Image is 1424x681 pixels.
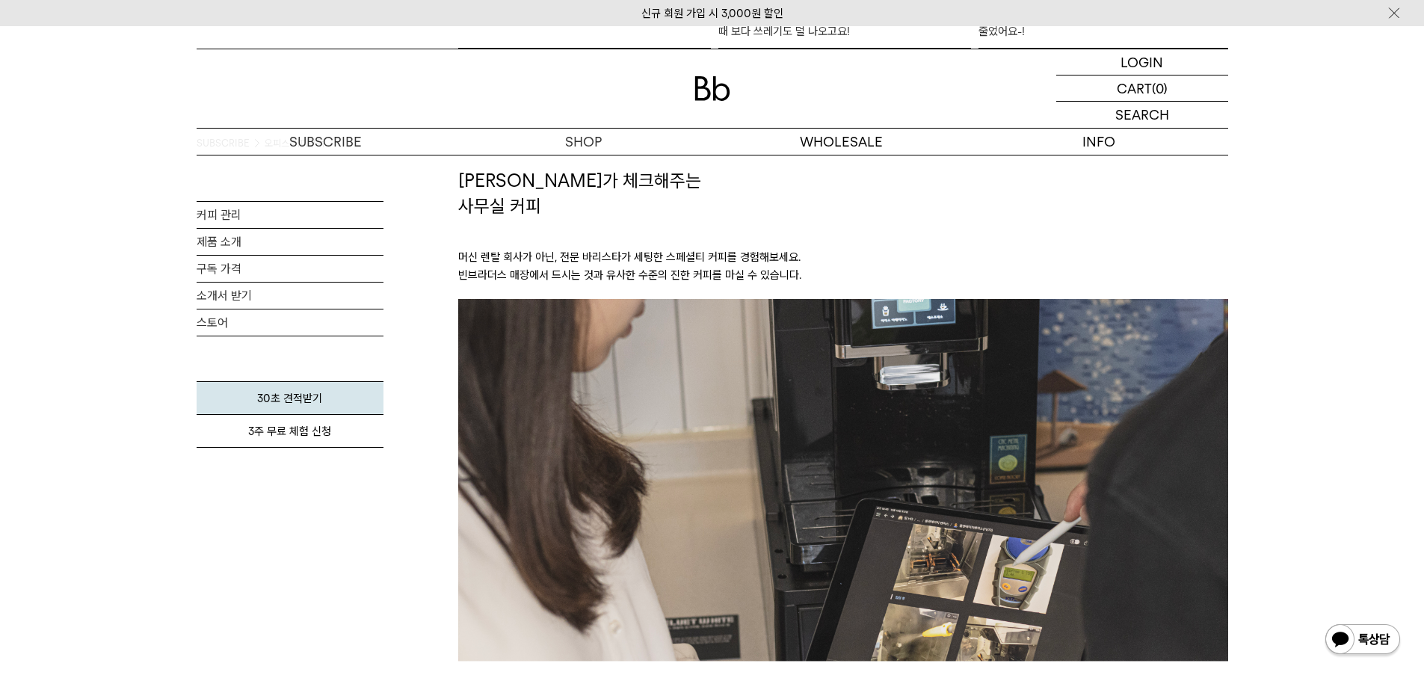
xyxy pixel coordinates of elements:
[197,229,383,255] a: 제품 소개
[454,129,712,155] a: SHOP
[197,309,383,336] a: 스토어
[1121,49,1163,75] p: LOGIN
[641,7,783,20] a: 신규 회원 가입 시 3,000원 할인
[458,218,1228,299] p: 머신 렌탈 회사가 아닌, 전문 바리스타가 세팅한 스페셜티 커피를 경험해보세요. 빈브라더스 매장에서 드시는 것과 유사한 수준의 진한 커피를 마실 수 있습니다.
[1152,76,1168,101] p: (0)
[1115,102,1169,128] p: SEARCH
[197,381,383,415] a: 30초 견적받기
[1117,76,1152,101] p: CART
[1056,49,1228,76] a: LOGIN
[1324,623,1402,659] img: 카카오톡 채널 1:1 채팅 버튼
[197,415,383,448] a: 3주 무료 체험 신청
[694,76,730,101] img: 로고
[197,256,383,282] a: 구독 가격
[197,283,383,309] a: 소개서 받기
[197,202,383,228] a: 커피 관리
[1056,76,1228,102] a: CART (0)
[970,129,1228,155] p: INFO
[712,129,970,155] p: WHOLESALE
[197,129,454,155] a: SUBSCRIBE
[458,168,1228,218] h2: [PERSON_NAME]가 체크해주는 사무실 커피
